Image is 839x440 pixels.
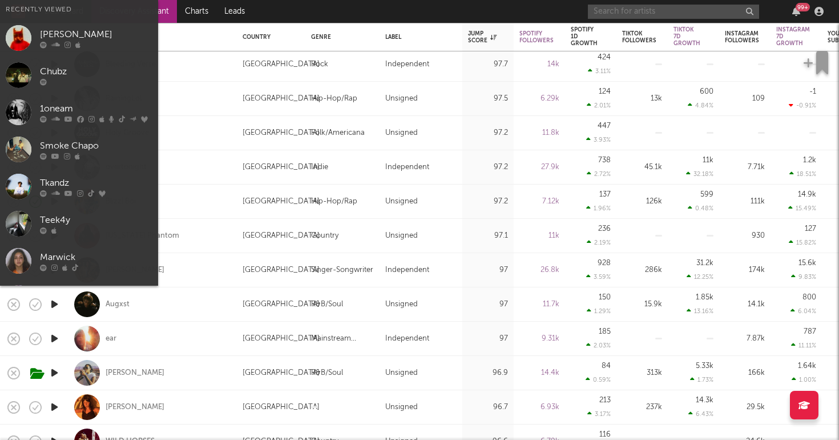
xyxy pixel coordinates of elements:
[385,229,418,243] div: Unsigned
[468,401,508,414] div: 96.7
[106,368,164,378] div: [PERSON_NAME]
[106,299,130,310] a: Augxst
[519,263,559,277] div: 26.8k
[700,191,713,198] div: 599
[519,229,559,243] div: 11k
[311,161,328,174] div: Indie
[106,334,116,344] a: ear
[519,298,559,311] div: 11.7k
[673,26,700,47] div: Tiktok 7D Growth
[468,195,508,209] div: 97.2
[599,431,611,438] div: 116
[725,401,765,414] div: 29.5k
[468,161,508,174] div: 97.2
[588,67,611,75] div: 3.11 %
[385,92,418,106] div: Unsigned
[311,298,343,311] div: R&B/Soul
[725,366,765,380] div: 166k
[598,225,611,233] div: 236
[598,122,611,130] div: 447
[599,397,611,404] div: 213
[622,92,662,106] div: 13k
[385,366,418,380] div: Unsigned
[587,102,611,109] div: 2.01 %
[40,139,152,153] div: Smoke Chapo
[725,92,765,106] div: 109
[725,298,765,311] div: 14.1k
[468,58,508,71] div: 97.7
[385,332,429,346] div: Independent
[586,273,611,281] div: 3.59 %
[243,34,294,41] div: Country
[40,65,152,79] div: Chubz
[468,366,508,380] div: 96.9
[690,376,713,383] div: 1.73 %
[791,342,816,349] div: 11.11 %
[243,298,320,311] div: [GEOGRAPHIC_DATA]
[587,170,611,178] div: 2.72 %
[599,328,611,335] div: 185
[602,362,611,370] div: 84
[243,332,320,346] div: [GEOGRAPHIC_DATA]
[519,126,559,140] div: 11.8k
[798,191,816,198] div: 14.9k
[805,225,816,233] div: 127
[688,410,713,418] div: 6.43 %
[789,170,816,178] div: 18.51 %
[790,307,816,315] div: 6.04 %
[40,28,152,42] div: [PERSON_NAME]
[385,401,418,414] div: Unsigned
[106,402,164,413] a: [PERSON_NAME]
[687,273,713,281] div: 12.25 %
[385,58,429,71] div: Independent
[696,397,713,404] div: 14.3k
[385,161,429,174] div: Independent
[598,54,611,61] div: 424
[622,195,662,209] div: 126k
[385,263,429,277] div: Independent
[725,332,765,346] div: 7.87k
[311,34,368,41] div: Genre
[599,88,611,95] div: 124
[311,126,365,140] div: Folk/Americana
[571,26,598,47] div: Spotify 1D Growth
[586,376,611,383] div: 0.59 %
[788,205,816,212] div: 15.49 %
[725,161,765,174] div: 7.71k
[243,58,320,71] div: [GEOGRAPHIC_DATA]
[40,102,152,116] div: 1oneam
[519,58,559,71] div: 14k
[385,34,451,41] div: Label
[519,92,559,106] div: 6.29k
[519,195,559,209] div: 7.12k
[243,229,320,243] div: [GEOGRAPHIC_DATA]
[468,30,497,44] div: Jump Score
[468,332,508,346] div: 97
[688,102,713,109] div: 4.84 %
[622,161,662,174] div: 45.1k
[789,102,816,109] div: -0.91 %
[243,126,320,140] div: [GEOGRAPHIC_DATA]
[696,294,713,301] div: 1.85k
[622,263,662,277] div: 286k
[243,161,320,174] div: [GEOGRAPHIC_DATA]
[798,362,816,370] div: 1.64k
[468,263,508,277] div: 97
[311,195,357,209] div: Hip-Hop/Rap
[700,88,713,95] div: 600
[588,5,759,19] input: Search for artists
[696,362,713,370] div: 5.33k
[586,205,611,212] div: 1.96 %
[598,157,611,164] div: 738
[599,191,611,198] div: 137
[40,214,152,227] div: Teek4y
[243,401,320,414] div: [GEOGRAPHIC_DATA]
[622,30,656,44] div: Tiktok Followers
[311,92,357,106] div: Hip-Hop/Rap
[311,263,373,277] div: Singer-Songwriter
[622,298,662,311] div: 15.9k
[587,307,611,315] div: 1.29 %
[6,3,152,17] div: Recently Viewed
